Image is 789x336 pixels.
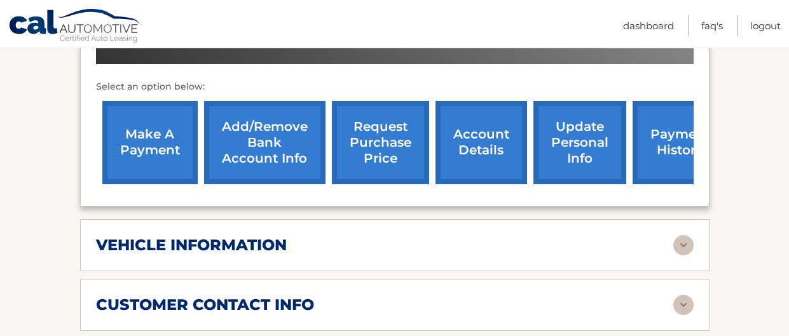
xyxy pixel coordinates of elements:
a: Dashboard [623,15,674,36]
a: account details [436,101,527,184]
h2: customer contact info [96,295,314,314]
a: payment history [633,101,728,184]
img: accordion-rest.svg [673,295,694,315]
p: Select an option below: [96,79,694,95]
a: Logout [750,15,781,36]
a: FAQ's [701,15,723,36]
a: make a payment [102,101,198,184]
h2: vehicle information [96,236,287,255]
a: Add/Remove bank account info [204,101,326,184]
img: accordion-rest.svg [673,235,694,255]
a: update personal info [533,101,626,184]
a: Cal Automotive [8,8,142,45]
a: request purchase price [332,101,429,184]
